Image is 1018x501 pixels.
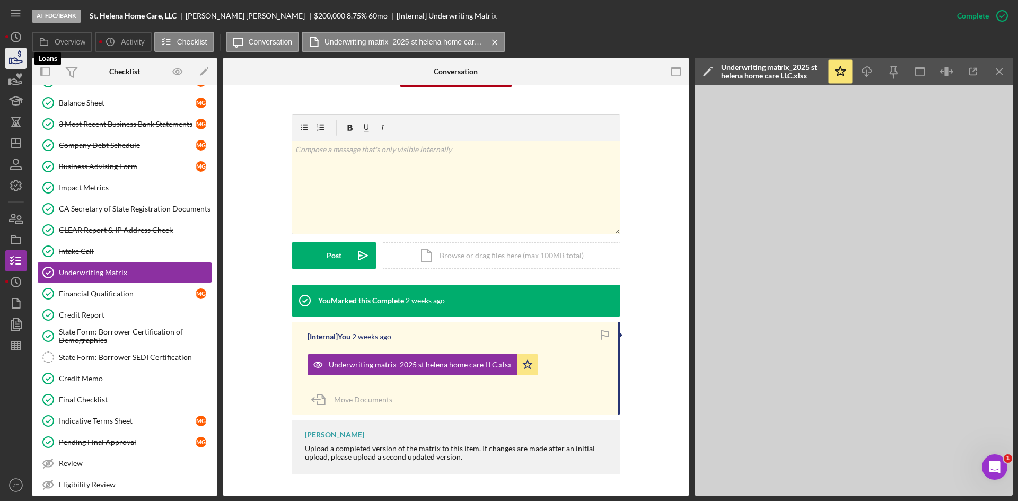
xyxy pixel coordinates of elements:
[314,11,345,20] span: $200,000
[946,5,1013,27] button: Complete
[302,32,505,52] button: Underwriting matrix_2025 st helena home care LLC.xlsx
[59,395,212,404] div: Final Checklist
[59,374,212,383] div: Credit Memo
[95,32,151,52] button: Activity
[196,140,206,151] div: M G
[226,32,300,52] button: Conversation
[37,389,212,410] a: Final Checklist
[37,177,212,198] a: Impact Metrics
[327,242,341,269] div: Post
[196,98,206,108] div: M G
[292,242,376,269] button: Post
[59,311,212,319] div: Credit Report
[406,296,445,305] time: 2025-09-10 21:32
[59,480,212,489] div: Eligibility Review
[59,417,196,425] div: Indicative Terms Sheet
[32,10,81,23] div: At FDC/iBank
[196,119,206,129] div: M G
[37,241,212,262] a: Intake Call
[121,38,144,46] label: Activity
[196,288,206,299] div: M G
[37,432,212,453] a: Pending Final ApprovalMG
[329,361,512,369] div: Underwriting matrix_2025 st helena home care LLC.xlsx
[37,262,212,283] a: Underwriting Matrix
[5,474,27,496] button: JT
[305,430,364,439] div: [PERSON_NAME]
[59,205,212,213] div: CA Secretary of State Registration Documents
[37,92,212,113] a: Balance SheetMG
[90,12,177,20] b: St. Helena Home Care, LLC
[308,386,403,413] button: Move Documents
[308,354,538,375] button: Underwriting matrix_2025 st helena home care LLC.xlsx
[154,32,214,52] button: Checklist
[37,156,212,177] a: Business Advising FormMG
[37,326,212,347] a: State Form: Borrower Certification of Demographics
[695,85,1013,496] iframe: Document Preview
[249,38,293,46] label: Conversation
[1004,454,1012,463] span: 1
[37,198,212,219] a: CA Secretary of State Registration Documents
[59,459,212,468] div: Review
[37,283,212,304] a: Financial QualificationMG
[352,332,391,341] time: 2025-09-08 23:15
[55,38,85,46] label: Overview
[397,12,497,20] div: [Internal] Underwriting Matrix
[334,395,392,404] span: Move Documents
[59,328,212,345] div: State Form: Borrower Certification of Demographics
[37,410,212,432] a: Indicative Terms SheetMG
[305,444,610,461] div: Upload a completed version of the matrix to this item. If changes are made after an initial uploa...
[59,99,196,107] div: Balance Sheet
[32,32,92,52] button: Overview
[318,296,404,305] div: You Marked this Complete
[347,12,367,20] div: 8.75 %
[196,416,206,426] div: M G
[59,226,212,234] div: CLEAR Report & IP Address Check
[37,453,212,474] a: Review
[721,63,822,80] div: Underwriting matrix_2025 st helena home care LLC.xlsx
[59,183,212,192] div: Impact Metrics
[37,347,212,368] a: State Form: Borrower SEDI Certification
[37,474,212,495] a: Eligibility Review
[59,268,212,277] div: Underwriting Matrix
[13,482,19,488] text: JT
[59,289,196,298] div: Financial Qualification
[37,113,212,135] a: 3 Most Recent Business Bank StatementsMG
[177,38,207,46] label: Checklist
[186,12,314,20] div: [PERSON_NAME] [PERSON_NAME]
[59,162,196,171] div: Business Advising Form
[196,437,206,447] div: M G
[59,247,212,256] div: Intake Call
[37,368,212,389] a: Credit Memo
[59,120,196,128] div: 3 Most Recent Business Bank Statements
[434,67,478,76] div: Conversation
[59,438,196,446] div: Pending Final Approval
[308,332,350,341] div: [Internal] You
[196,161,206,172] div: M G
[59,353,212,362] div: State Form: Borrower SEDI Certification
[982,454,1007,480] iframe: Intercom live chat
[324,38,484,46] label: Underwriting matrix_2025 st helena home care LLC.xlsx
[37,219,212,241] a: CLEAR Report & IP Address Check
[37,135,212,156] a: Company Debt ScheduleMG
[109,67,140,76] div: Checklist
[37,304,212,326] a: Credit Report
[59,141,196,150] div: Company Debt Schedule
[368,12,388,20] div: 60 mo
[957,5,989,27] div: Complete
